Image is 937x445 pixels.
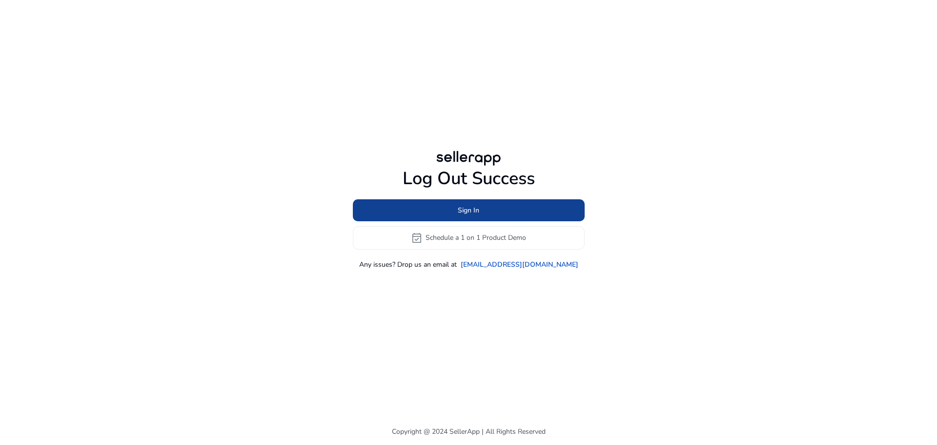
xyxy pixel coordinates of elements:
h1: Log Out Success [353,168,585,189]
span: Sign In [458,205,479,215]
p: Any issues? Drop us an email at [359,259,457,270]
a: [EMAIL_ADDRESS][DOMAIN_NAME] [461,259,578,270]
button: Sign In [353,199,585,221]
span: event_available [411,232,423,244]
button: event_availableSchedule a 1 on 1 Product Demo [353,226,585,250]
